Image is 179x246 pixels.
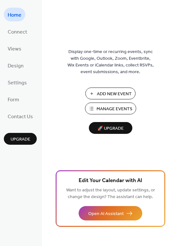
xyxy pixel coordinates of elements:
[4,25,31,38] a: Connect
[8,112,33,122] span: Contact Us
[4,8,25,21] a: Home
[97,106,132,112] span: Manage Events
[4,58,27,72] a: Design
[4,92,23,106] a: Form
[85,103,136,114] button: Manage Events
[79,176,142,185] span: Edit Your Calendar with AI
[11,136,30,143] span: Upgrade
[88,211,124,217] span: Open AI Assistant
[8,78,27,88] span: Settings
[4,75,31,89] a: Settings
[8,27,27,37] span: Connect
[93,124,128,133] span: 🚀 Upgrade
[67,49,154,75] span: Display one-time or recurring events, sync with Google, Outlook, Zoom, Eventbrite, Wix Events or ...
[8,61,24,71] span: Design
[8,10,21,20] span: Home
[8,44,21,54] span: Views
[4,42,25,55] a: Views
[79,206,142,220] button: Open AI Assistant
[8,95,19,105] span: Form
[4,133,37,145] button: Upgrade
[4,109,37,123] a: Contact Us
[85,88,136,99] button: Add New Event
[89,122,132,134] button: 🚀 Upgrade
[97,91,132,97] span: Add New Event
[66,186,155,201] span: Want to adjust the layout, update settings, or change the design? The assistant can help.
